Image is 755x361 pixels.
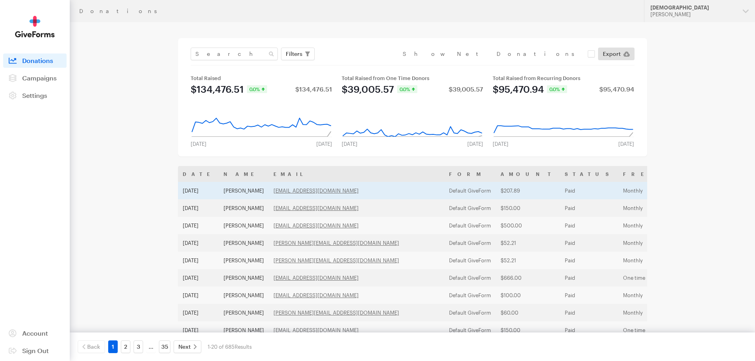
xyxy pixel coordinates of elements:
td: Monthly [618,234,709,252]
a: [EMAIL_ADDRESS][DOMAIN_NAME] [273,292,359,298]
td: [DATE] [178,287,219,304]
th: Amount [496,166,560,182]
div: [DEMOGRAPHIC_DATA] [650,4,736,11]
td: Default GiveForm [444,199,496,217]
td: $150.00 [496,321,560,339]
td: Paid [560,217,618,234]
td: Paid [560,304,618,321]
span: Export [603,49,621,59]
span: Account [22,329,48,337]
div: $39,005.57 [449,86,483,92]
a: Settings [3,88,67,103]
span: Sign Out [22,347,49,354]
div: [DATE] [463,141,488,147]
a: [EMAIL_ADDRESS][DOMAIN_NAME] [273,187,359,194]
span: Settings [22,92,47,99]
a: Next [174,340,201,353]
th: Date [178,166,219,182]
a: [EMAIL_ADDRESS][DOMAIN_NAME] [273,327,359,333]
div: Total Raised [191,75,332,81]
td: $52.21 [496,234,560,252]
td: One time [618,269,709,287]
div: [DATE] [186,141,211,147]
td: Monthly [618,199,709,217]
td: [PERSON_NAME] [219,217,269,234]
td: [PERSON_NAME] [219,199,269,217]
div: [DATE] [488,141,513,147]
a: Account [3,326,67,340]
td: Paid [560,321,618,339]
td: [DATE] [178,269,219,287]
td: Paid [560,234,618,252]
th: Email [269,166,444,182]
td: Monthly [618,287,709,304]
span: Next [178,342,191,351]
td: Paid [560,287,618,304]
a: [PERSON_NAME][EMAIL_ADDRESS][DOMAIN_NAME] [273,240,399,246]
a: [EMAIL_ADDRESS][DOMAIN_NAME] [273,222,359,229]
div: $39,005.57 [342,84,394,94]
td: Default GiveForm [444,287,496,304]
td: One time [618,321,709,339]
th: Name [219,166,269,182]
td: $52.21 [496,252,560,269]
td: Monthly [618,182,709,199]
input: Search Name & Email [191,48,278,60]
td: Paid [560,269,618,287]
td: Default GiveForm [444,234,496,252]
div: $95,470.94 [599,86,634,92]
span: Donations [22,57,53,64]
td: Default GiveForm [444,269,496,287]
td: Paid [560,199,618,217]
td: Default GiveForm [444,217,496,234]
a: [EMAIL_ADDRESS][DOMAIN_NAME] [273,275,359,281]
div: $134,476.51 [191,84,244,94]
td: [DATE] [178,321,219,339]
td: $60.00 [496,304,560,321]
div: [DATE] [337,141,362,147]
td: [PERSON_NAME] [219,269,269,287]
div: 0.0% [547,85,567,93]
th: Form [444,166,496,182]
td: $100.00 [496,287,560,304]
a: 2 [121,340,130,353]
a: [PERSON_NAME][EMAIL_ADDRESS][DOMAIN_NAME] [273,257,399,264]
td: [PERSON_NAME] [219,304,269,321]
a: Sign Out [3,344,67,358]
span: Results [235,344,252,350]
td: Default GiveForm [444,182,496,199]
td: [DATE] [178,217,219,234]
td: [DATE] [178,304,219,321]
div: Total Raised from One Time Donors [342,75,483,81]
th: Frequency [618,166,709,182]
td: Monthly [618,304,709,321]
td: $500.00 [496,217,560,234]
td: Monthly [618,217,709,234]
td: [PERSON_NAME] [219,321,269,339]
a: [PERSON_NAME][EMAIL_ADDRESS][DOMAIN_NAME] [273,309,399,316]
span: Filters [286,49,302,59]
a: [EMAIL_ADDRESS][DOMAIN_NAME] [273,205,359,211]
div: 0.0% [247,85,267,93]
td: [DATE] [178,199,219,217]
td: [PERSON_NAME] [219,287,269,304]
td: [DATE] [178,234,219,252]
th: Status [560,166,618,182]
button: Filters [281,48,315,60]
td: Paid [560,252,618,269]
a: 35 [159,340,170,353]
div: [DATE] [614,141,639,147]
div: $134,476.51 [295,86,332,92]
a: Export [598,48,635,60]
a: Campaigns [3,71,67,85]
div: $95,470.94 [493,84,544,94]
td: Paid [560,182,618,199]
div: Total Raised from Recurring Donors [493,75,634,81]
td: [DATE] [178,252,219,269]
td: [PERSON_NAME] [219,252,269,269]
td: [DATE] [178,182,219,199]
img: GiveForms [15,16,55,38]
div: 1-20 of 685 [208,340,252,353]
span: Campaigns [22,74,57,82]
td: Default GiveForm [444,321,496,339]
